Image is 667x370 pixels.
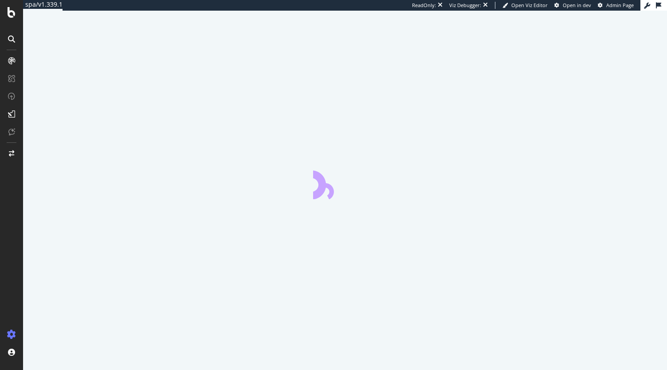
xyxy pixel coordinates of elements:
span: Admin Page [606,2,634,8]
span: Open Viz Editor [511,2,548,8]
div: Viz Debugger: [449,2,481,9]
a: Open in dev [554,2,591,9]
a: Open Viz Editor [502,2,548,9]
a: Admin Page [598,2,634,9]
span: Open in dev [563,2,591,8]
div: animation [313,167,377,199]
div: ReadOnly: [412,2,436,9]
